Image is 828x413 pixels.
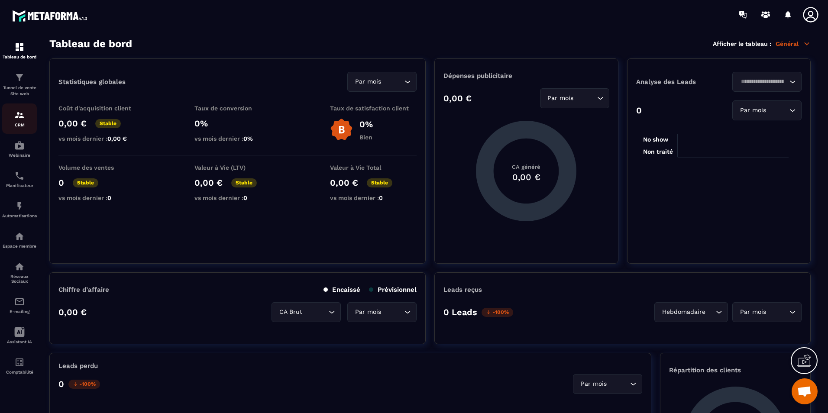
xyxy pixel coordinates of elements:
[2,66,37,103] a: formationformationTunnel de vente Site web
[792,378,818,404] div: Ouvrir le chat
[2,55,37,59] p: Tableau de bord
[713,40,771,47] p: Afficher le tableau :
[194,164,281,171] p: Valeur à Vie (LTV)
[2,339,37,344] p: Assistant IA
[95,119,121,128] p: Stable
[347,72,417,92] div: Search for option
[14,231,25,242] img: automations
[107,194,111,201] span: 0
[443,286,482,294] p: Leads reçus
[732,72,802,92] div: Search for option
[73,178,98,187] p: Stable
[68,380,100,389] p: -100%
[58,164,145,171] p: Volume des ventes
[323,286,360,294] p: Encaissé
[14,261,25,272] img: social-network
[768,307,787,317] input: Search for option
[2,225,37,255] a: automationsautomationsEspace membre
[14,171,25,181] img: scheduler
[636,78,719,86] p: Analyse des Leads
[660,307,707,317] span: Hebdomadaire
[738,77,787,87] input: Search for option
[540,88,609,108] div: Search for option
[2,320,37,351] a: Assistant IA
[330,164,417,171] p: Valeur à Vie Total
[14,357,25,368] img: accountant
[738,307,768,317] span: Par mois
[579,379,608,389] span: Par mois
[2,164,37,194] a: schedulerschedulerPlanificateur
[576,94,595,103] input: Search for option
[14,110,25,120] img: formation
[107,135,127,142] span: 0,00 €
[330,194,417,201] p: vs mois dernier :
[243,194,247,201] span: 0
[2,370,37,374] p: Comptabilité
[272,302,341,322] div: Search for option
[768,106,787,115] input: Search for option
[58,105,145,112] p: Coût d'acquisition client
[669,366,802,374] p: Répartition des clients
[359,134,373,141] p: Bien
[58,135,145,142] p: vs mois dernier :
[2,123,37,127] p: CRM
[2,274,37,284] p: Réseaux Sociaux
[636,105,642,116] p: 0
[194,105,281,112] p: Taux de conversion
[58,78,126,86] p: Statistiques globales
[2,213,37,218] p: Automatisations
[2,85,37,97] p: Tunnel de vente Site web
[12,8,90,24] img: logo
[573,374,642,394] div: Search for option
[330,118,353,141] img: b-badge-o.b3b20ee6.svg
[243,135,253,142] span: 0%
[643,136,669,143] tspan: No show
[14,72,25,83] img: formation
[14,201,25,211] img: automations
[2,103,37,134] a: formationformationCRM
[194,118,281,129] p: 0%
[643,148,673,155] tspan: Non traité
[2,134,37,164] a: automationsautomationsWebinaire
[194,194,281,201] p: vs mois dernier :
[2,35,37,66] a: formationformationTableau de bord
[330,105,417,112] p: Taux de satisfaction client
[2,244,37,248] p: Espace membre
[732,100,802,120] div: Search for option
[58,177,64,188] p: 0
[443,93,472,103] p: 0,00 €
[277,307,304,317] span: CA Brut
[194,177,223,188] p: 0,00 €
[367,178,392,187] p: Stable
[58,362,98,370] p: Leads perdu
[383,77,402,87] input: Search for option
[14,140,25,151] img: automations
[482,308,513,317] p: -100%
[353,307,383,317] span: Par mois
[58,194,145,201] p: vs mois dernier :
[608,379,628,389] input: Search for option
[379,194,383,201] span: 0
[58,307,87,317] p: 0,00 €
[2,290,37,320] a: emailemailE-mailing
[738,106,768,115] span: Par mois
[58,379,64,389] p: 0
[14,42,25,52] img: formation
[383,307,402,317] input: Search for option
[654,302,728,322] div: Search for option
[443,307,477,317] p: 0 Leads
[49,38,132,50] h3: Tableau de bord
[353,77,383,87] span: Par mois
[707,307,714,317] input: Search for option
[2,183,37,188] p: Planificateur
[359,119,373,129] p: 0%
[369,286,417,294] p: Prévisionnel
[546,94,576,103] span: Par mois
[776,40,811,48] p: Général
[2,351,37,381] a: accountantaccountantComptabilité
[194,135,281,142] p: vs mois dernier :
[347,302,417,322] div: Search for option
[2,194,37,225] a: automationsautomationsAutomatisations
[58,286,109,294] p: Chiffre d’affaire
[330,177,358,188] p: 0,00 €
